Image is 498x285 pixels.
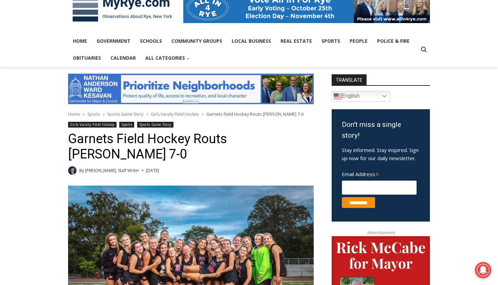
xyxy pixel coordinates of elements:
span: By [79,167,84,174]
a: Real Estate [276,33,317,50]
h1: Garnets Field Hockey Routs [PERSON_NAME] 7-0 [68,131,314,162]
a: Sports [87,111,100,117]
a: People [345,33,372,50]
a: Calendar [106,50,141,66]
a: Community Groups [167,33,227,50]
a: Police & Fire [372,33,414,50]
a: Author image [68,166,77,175]
span: > [83,112,85,117]
a: Sports Game Story [137,122,173,128]
a: Girls Varsity Field Hockey [68,122,117,128]
a: Intern @ [DOMAIN_NAME] [163,66,328,84]
a: English [332,91,390,102]
span: Intern @ [DOMAIN_NAME] [177,68,314,83]
a: Schools [135,33,167,50]
span: Garnets Field Hockey Routs [PERSON_NAME] 7-0 [206,111,304,117]
button: View Search Form [418,43,430,56]
label: Email Address [342,167,417,179]
a: Sports [119,122,134,128]
img: Charlie Morris headshot PROFESSIONAL HEADSHOT [68,166,77,175]
img: en [334,92,342,100]
nav: Primary Navigation [68,33,418,67]
a: Sports [317,33,345,50]
a: Sports Game Story [107,111,143,117]
a: Obituaries [68,50,106,66]
a: Government [92,33,135,50]
span: > [202,112,204,117]
time: [DATE] [146,167,159,174]
span: > [146,112,148,117]
div: "I learned about the history of a place I’d honestly never considered even as a resident of [GEOG... [171,0,320,66]
a: Home [68,33,92,50]
a: Girls Varsity Field Hockey [151,111,199,117]
p: Stay informed. Stay inspired. Sign up now for our daily newsletter. [342,146,420,162]
a: [PERSON_NAME], Staff Writer [85,168,139,173]
a: Local Business [227,33,276,50]
button: Child menu of All Categories [141,50,194,66]
span: Advertisement [360,229,401,236]
span: > [103,112,105,117]
h3: Don't miss a single story! [342,119,420,141]
nav: Breadcrumbs [68,111,314,117]
a: Home [68,111,80,117]
strong: TRANSLATE [332,74,367,85]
